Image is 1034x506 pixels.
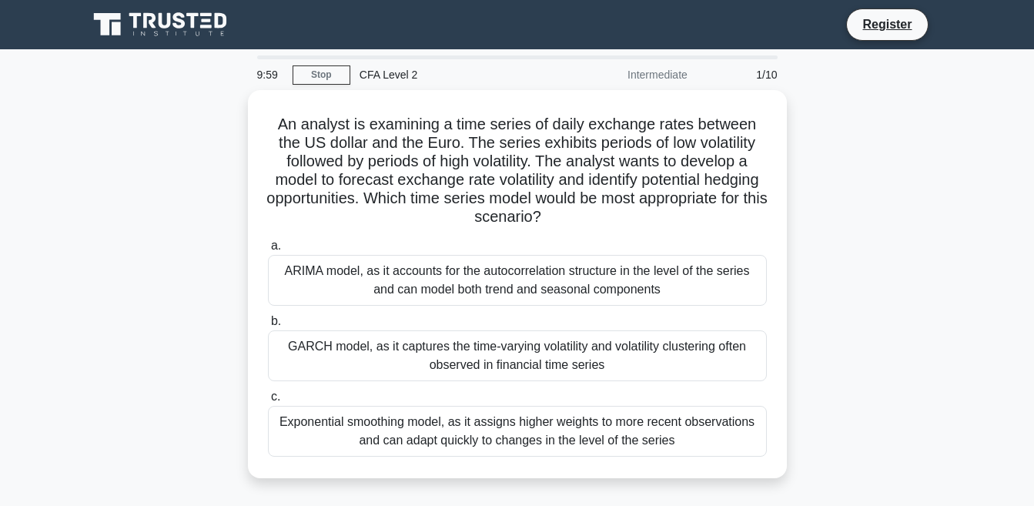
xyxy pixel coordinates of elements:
span: a. [271,239,281,252]
div: Intermediate [562,59,697,90]
div: GARCH model, as it captures the time-varying volatility and volatility clustering often observed ... [268,330,767,381]
span: b. [271,314,281,327]
div: 1/10 [697,59,787,90]
a: Stop [293,65,350,85]
div: CFA Level 2 [350,59,562,90]
div: 9:59 [248,59,293,90]
div: ARIMA model, as it accounts for the autocorrelation structure in the level of the series and can ... [268,255,767,306]
a: Register [853,15,921,34]
h5: An analyst is examining a time series of daily exchange rates between the US dollar and the Euro.... [266,115,768,227]
span: c. [271,390,280,403]
div: Exponential smoothing model, as it assigns higher weights to more recent observations and can ada... [268,406,767,457]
